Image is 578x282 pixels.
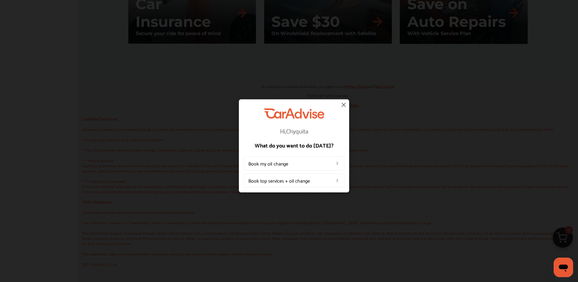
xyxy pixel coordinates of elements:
a: Book top services + oil change [244,174,344,188]
img: close-icon.a004319c.svg [340,101,347,108]
img: left_arrow_icon.0f472efe.svg [335,178,340,183]
p: What do you want to do [DATE]? [244,143,344,148]
iframe: Button to launch messaging window [554,258,573,277]
img: CarAdvise Logo [264,108,324,118]
a: Book my oil change [244,157,344,171]
img: left_arrow_icon.0f472efe.svg [335,161,340,166]
p: Hi, Chyquita [244,128,344,134]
